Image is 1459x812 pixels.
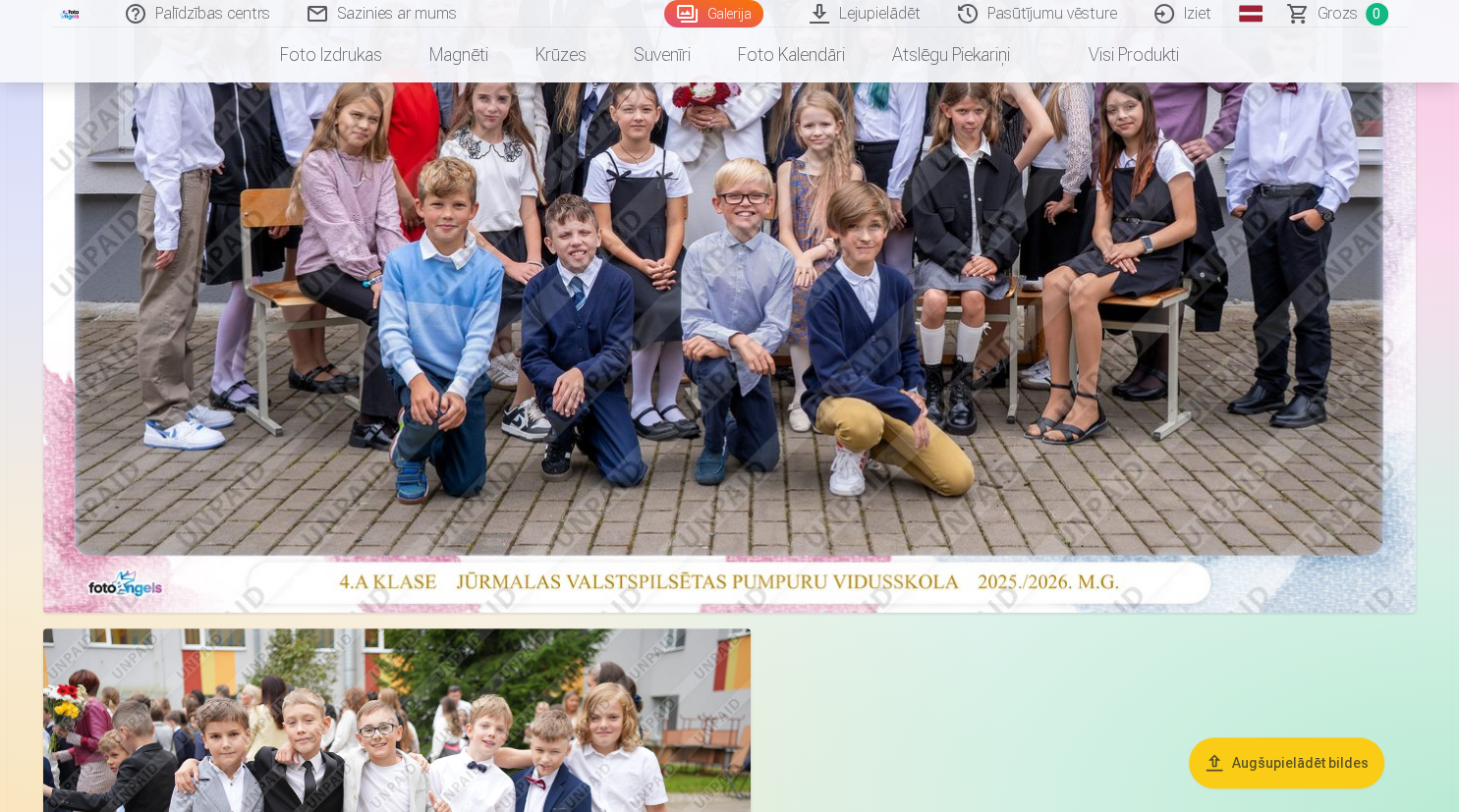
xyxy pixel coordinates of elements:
a: Foto izdrukas [256,27,406,82]
img: /fa3 [60,8,82,20]
a: Visi produkti [1034,27,1203,82]
a: Suvenīri [610,27,714,82]
span: Grozs [1318,2,1358,26]
span: 0 [1366,3,1388,26]
a: Foto kalendāri [714,27,869,82]
a: Magnēti [406,27,512,82]
button: Augšupielādēt bildes [1189,737,1384,788]
a: Atslēgu piekariņi [869,27,1034,82]
a: Krūzes [512,27,610,82]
